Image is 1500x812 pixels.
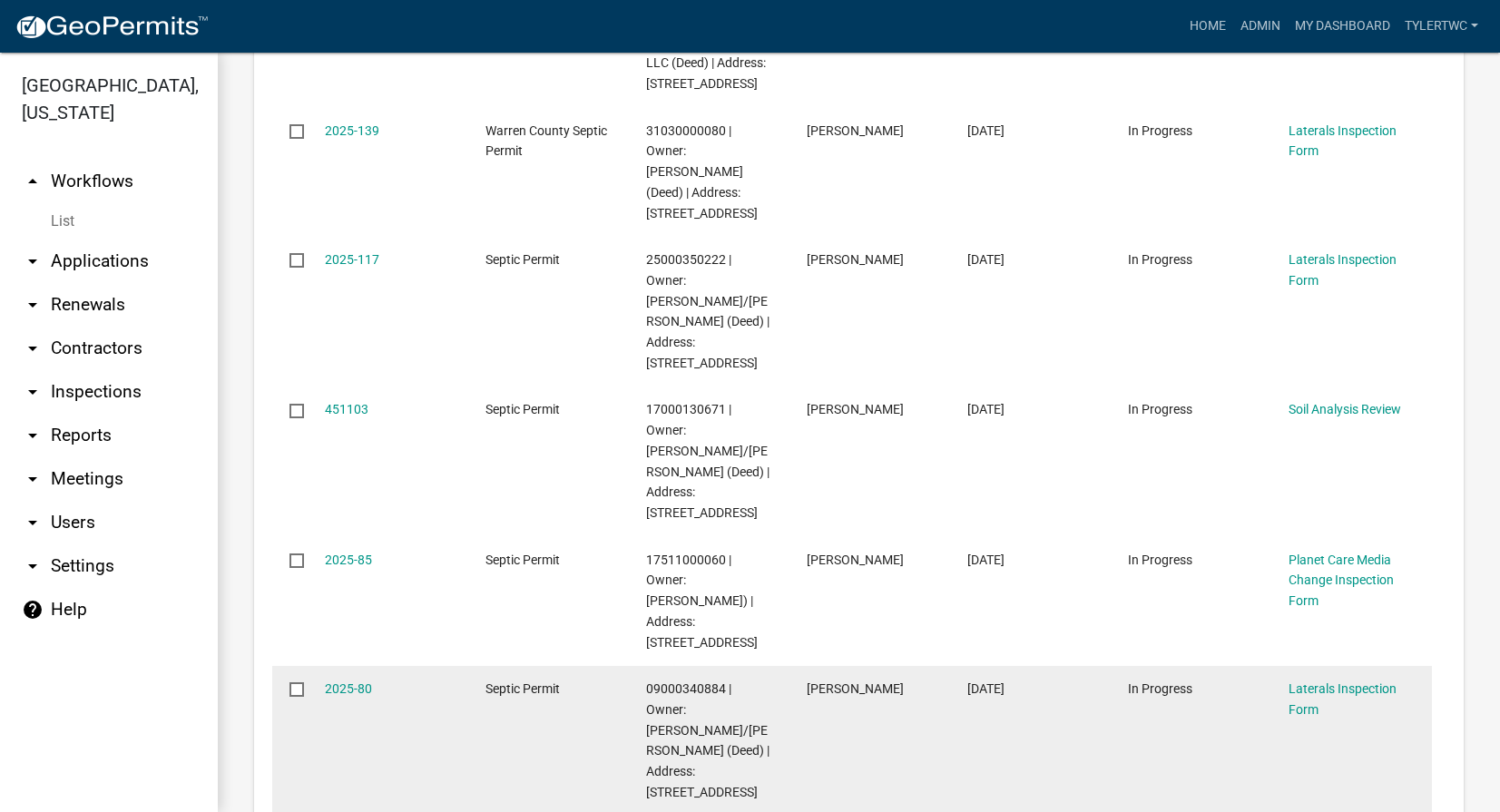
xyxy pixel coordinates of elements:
[325,123,379,138] a: 2025-139
[646,123,758,220] span: 31030000080 | Owner: WHIPPLE, DAVID S (Deed) | Address: 14653 92ND LN
[22,338,44,359] i: arrow_drop_down
[485,252,560,267] span: Septic Permit
[646,553,758,650] span: 17511000060 | Owner: WOLVER, JENNIFER (Deed) | Address: 13573 169TH LN
[325,252,379,267] a: 2025-117
[325,681,372,696] a: 2025-80
[1289,123,1397,159] a: Laterals Inspection Form
[807,681,904,696] span: Timothy Cory
[485,553,560,567] span: Septic Permit
[22,294,44,316] i: arrow_drop_down
[1233,9,1288,44] a: Admin
[22,250,44,272] i: arrow_drop_down
[807,553,904,567] span: Rick Rogers
[1289,681,1397,717] a: Laterals Inspection Form
[1397,9,1485,44] a: TylerTWC
[807,252,904,267] span: Kelsey Sutter
[967,681,1005,696] span: 06/15/2025
[22,381,44,403] i: arrow_drop_down
[967,553,1005,567] span: 07/02/2025
[22,171,44,192] i: arrow_drop_up
[485,681,560,696] span: Septic Permit
[22,512,44,533] i: arrow_drop_down
[646,252,770,370] span: 25000350222 | Owner: SUTTER, JACOB J/KELSEY M (Deed) | Address: 23997 KEOKUK ST
[1128,252,1192,267] span: In Progress
[967,123,1005,138] span: 09/02/2025
[485,402,560,416] span: Septic Permit
[1128,553,1192,567] span: In Progress
[485,123,607,159] span: Warren County Septic Permit
[325,553,372,567] a: 2025-85
[22,468,44,490] i: arrow_drop_down
[325,402,368,416] a: 451103
[1289,252,1397,288] a: Laterals Inspection Form
[22,425,44,446] i: arrow_drop_down
[967,252,1005,267] span: 07/21/2025
[1289,553,1394,609] a: Planet Care Media Change Inspection Form
[646,681,770,799] span: 09000340884 | Owner: CORY, TIMOTHY/BROWN, MARIE A (Deed) | Address: 12838 50TH AVE
[1128,681,1192,696] span: In Progress
[22,599,44,621] i: help
[807,402,904,416] span: Mike killen
[1128,402,1192,416] span: In Progress
[967,402,1005,416] span: 07/17/2025
[1128,123,1192,138] span: In Progress
[22,555,44,577] i: arrow_drop_down
[1289,402,1401,416] a: Soil Analysis Review
[1182,9,1233,44] a: Home
[807,123,904,138] span: David Scott Whipple
[1288,9,1397,44] a: My Dashboard
[646,402,770,520] span: 17000130671 | Owner: WEBB, DALE/LINDA (Deed) | Address: 18335 G58 HWY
